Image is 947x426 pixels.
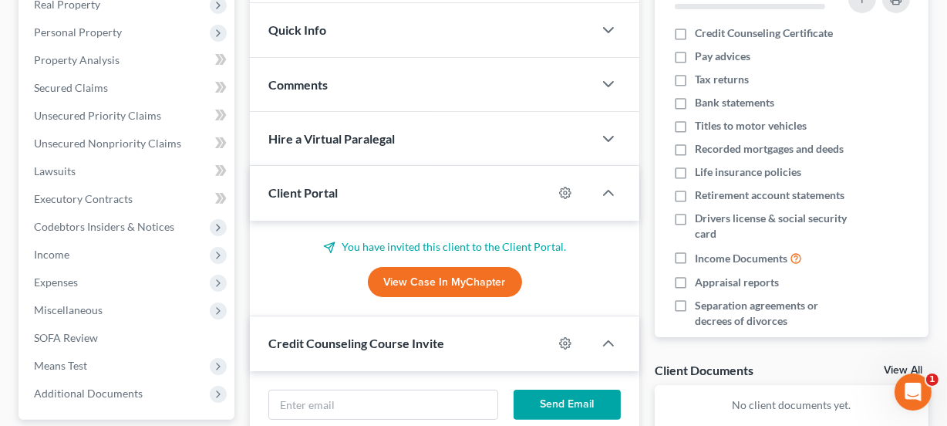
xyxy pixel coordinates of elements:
span: Unsecured Priority Claims [34,109,161,122]
span: Income [34,248,69,261]
a: View All [884,365,922,376]
a: Secured Claims [22,74,234,102]
span: Executory Contracts [34,192,133,205]
span: Hire a Virtual Paralegal [268,131,395,146]
span: Expenses [34,276,78,289]
span: Tax returns [695,72,749,87]
a: Executory Contracts [22,185,234,213]
a: Property Analysis [22,46,234,74]
span: Lawsuits [34,164,76,177]
span: Unsecured Nonpriority Claims [34,137,181,150]
a: View Case in MyChapter [368,267,522,298]
span: 1 [926,374,939,386]
a: Unsecured Priority Claims [22,102,234,130]
span: Income Documents [695,251,787,266]
span: Recorded mortgages and deeds [695,141,844,157]
span: Means Test [34,359,87,372]
span: Life insurance policies [695,164,801,180]
span: Titles to motor vehicles [695,118,807,134]
span: Credit Counseling Certificate [695,25,833,41]
span: Credit Counseling Course Invite [268,336,444,350]
span: Miscellaneous [34,303,103,316]
span: Personal Property [34,25,122,39]
span: Additional Documents [34,387,143,400]
span: Bank statements [695,95,774,110]
input: Enter email [269,390,497,420]
p: You have invited this client to the Client Portal. [268,239,621,255]
a: Lawsuits [22,157,234,185]
div: Client Documents [655,362,753,378]
span: SOFA Review [34,331,98,344]
span: Secured Claims [34,81,108,94]
span: Comments [268,77,328,92]
span: Appraisal reports [695,275,779,290]
span: Quick Info [268,22,326,37]
a: Unsecured Nonpriority Claims [22,130,234,157]
span: Separation agreements or decrees of divorces [695,298,847,329]
span: Client Portal [268,185,338,200]
a: SOFA Review [22,324,234,352]
button: Send Email [514,390,621,421]
span: Drivers license & social security card [695,211,847,242]
span: Retirement account statements [695,188,844,203]
iframe: Intercom live chat [895,374,932,411]
span: Pay advices [695,49,750,64]
p: No client documents yet. [667,397,916,413]
span: Codebtors Insiders & Notices [34,220,174,233]
span: Property Analysis [34,53,120,66]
